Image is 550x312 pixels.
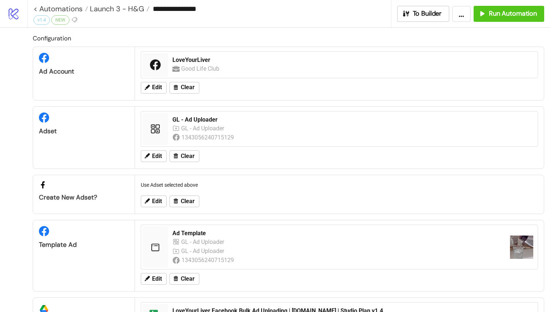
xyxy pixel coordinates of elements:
[33,33,544,43] h2: Configuration
[141,82,167,94] button: Edit
[170,273,199,285] button: Clear
[181,276,195,282] span: Clear
[181,237,226,246] div: GL - Ad Uploader
[152,153,162,159] span: Edit
[152,276,162,282] span: Edit
[39,193,129,202] div: Create new adset?
[39,241,129,249] div: Template Ad
[141,273,167,285] button: Edit
[397,6,450,22] button: To Builder
[39,67,129,76] div: Ad Account
[181,124,226,133] div: GL - Ad Uploader
[141,196,167,207] button: Edit
[170,196,199,207] button: Clear
[152,84,162,91] span: Edit
[172,56,533,64] div: LoveYourLiver
[181,246,226,256] div: GL - Ad Uploader
[51,15,69,25] div: NEW
[489,9,537,18] span: Run Automation
[33,15,50,25] div: v1.4
[181,84,195,91] span: Clear
[413,9,442,18] span: To Builder
[181,153,195,159] span: Clear
[138,178,541,192] div: Use Adset selected above
[88,5,150,12] a: Launch 3 - H&G
[170,150,199,162] button: Clear
[39,127,129,135] div: Adset
[452,6,471,22] button: ...
[172,229,504,237] div: Ad Template
[33,5,88,12] a: < Automations
[170,82,199,94] button: Clear
[182,256,235,265] div: 1343056240715129
[181,64,221,73] div: Good Life Club
[172,116,533,124] div: GL - Ad Uploader
[181,198,195,205] span: Clear
[152,198,162,205] span: Edit
[141,150,167,162] button: Edit
[510,236,533,259] img: https://scontent-fra3-2.xx.fbcdn.net/v/t15.13418-10/556027213_1487059819199642_174090605093892494...
[182,133,235,142] div: 1343056240715129
[88,4,144,13] span: Launch 3 - H&G
[474,6,544,22] button: Run Automation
